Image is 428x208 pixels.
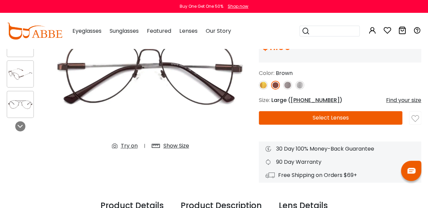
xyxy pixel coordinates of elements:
span: Our Story [205,27,231,35]
span: Featured [147,27,171,35]
a: Shop now [224,3,248,9]
div: Free Shipping on Orders $69+ [266,171,414,179]
div: 30 Day 100% Money-Back Guarantee [266,145,414,153]
img: Hunter Brown Metal Eyeglasses , NosePads Frames from ABBE Glasses [7,98,33,111]
span: Size: [259,96,270,104]
span: Large ( ) [271,96,342,104]
img: like [411,115,419,122]
span: Lenses [179,27,197,35]
span: Eyeglasses [72,27,102,35]
div: Show Size [163,142,189,150]
div: Shop now [228,3,248,9]
img: Hunter Brown Metal Eyeglasses , NosePads Frames from ABBE Glasses [7,68,33,81]
div: 90 Day Warranty [266,158,414,166]
span: [PHONE_NUMBER] [291,96,340,104]
span: Brown [276,69,293,77]
img: abbeglasses.com [7,23,62,40]
div: Try on [121,142,138,150]
div: Find your size [386,96,421,104]
span: Sunglasses [110,27,139,35]
button: Select Lenses [259,111,402,125]
span: Color: [259,69,274,77]
div: Buy One Get One 50% [180,3,223,9]
img: chat [407,168,415,174]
